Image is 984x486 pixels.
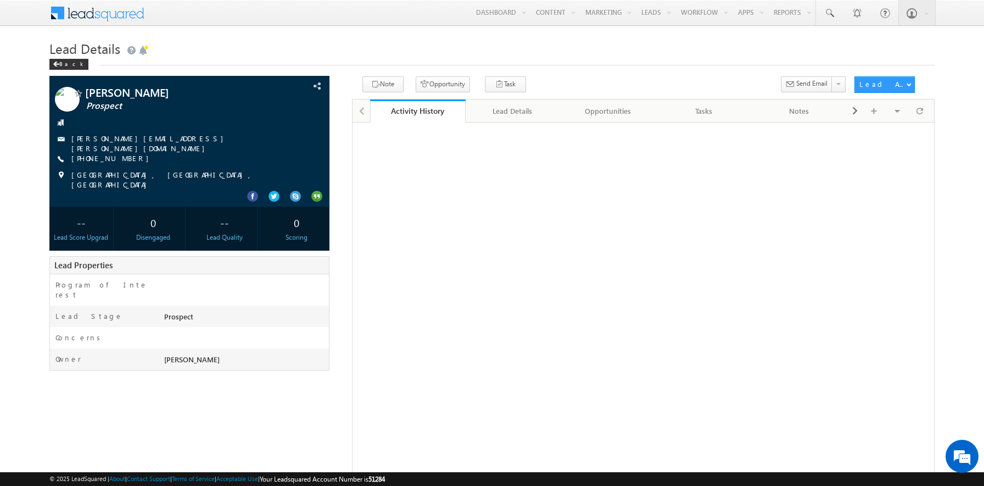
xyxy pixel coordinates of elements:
span: Send Email [796,79,828,89]
button: Lead Actions [854,76,915,93]
span: [PERSON_NAME] [164,355,220,364]
div: Lead Details [474,104,551,118]
a: Terms of Service [172,475,215,482]
a: Back [49,58,94,68]
div: Opportunities [569,104,646,118]
span: Your Leadsquared Account Number is [260,475,385,483]
img: Profile photo [55,87,80,115]
label: Owner [55,354,81,364]
label: Program of Interest [55,280,151,300]
div: Prospect [161,311,329,327]
div: Lead Actions [859,79,906,89]
div: -- [52,212,111,233]
button: Task [485,76,526,92]
div: Tasks [665,104,742,118]
label: Concerns [55,333,104,343]
a: Contact Support [127,475,170,482]
span: [PHONE_NUMBER] [71,153,154,164]
a: Opportunities [561,100,656,123]
div: Back [49,59,88,70]
a: Acceptable Use [216,475,258,482]
span: Prospect [86,101,261,112]
label: Lead Stage [55,311,123,321]
span: Lead Properties [54,259,113,270]
div: Activity History [378,106,457,116]
button: Opportunity [416,76,470,92]
div: Disengaged [124,233,182,242]
a: [PERSON_NAME][EMAIL_ADDRESS][PERSON_NAME][DOMAIN_NAME] [71,134,229,153]
span: Lead Details [49,40,120,57]
div: Lead Quality [195,233,254,242]
div: 0 [267,212,326,233]
div: Scoring [267,233,326,242]
a: Notes [752,100,847,123]
div: Notes [761,104,837,118]
a: About [109,475,125,482]
div: 0 [124,212,182,233]
div: -- [195,212,254,233]
button: Note [362,76,404,92]
button: Send Email [781,76,832,92]
a: Lead Details [466,100,561,123]
a: Activity History [370,100,466,123]
a: Tasks [656,100,752,123]
span: © 2025 LeadSquared | | | | | [49,474,385,484]
span: [GEOGRAPHIC_DATA], [GEOGRAPHIC_DATA], [GEOGRAPHIC_DATA] [71,170,300,190]
span: 51284 [368,475,385,483]
div: Lead Score Upgrad [52,233,111,242]
span: [PERSON_NAME] [85,87,260,98]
